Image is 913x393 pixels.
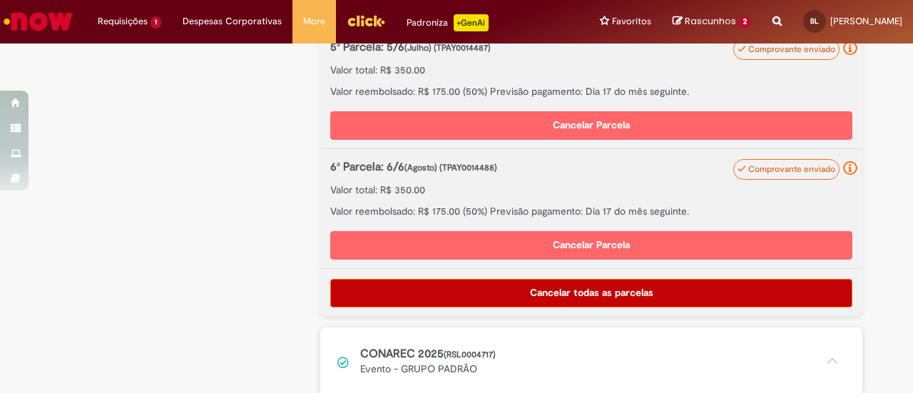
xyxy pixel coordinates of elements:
span: Comprovante enviado [748,163,835,175]
p: +GenAi [454,14,489,31]
span: [PERSON_NAME] [830,15,902,27]
img: click_logo_yellow_360x200.png [347,10,385,31]
span: Despesas Corporativas [183,14,282,29]
span: Comprovante enviado [748,44,835,55]
img: ServiceNow [1,7,75,36]
p: Valor total: R$ 350.00 [330,183,852,197]
div: Padroniza [407,14,489,31]
button: Cancelar Parcela [330,111,852,140]
span: Favoritos [612,14,651,29]
span: (Julho) (TPAY0014487) [404,42,491,53]
button: Cancelar Parcela [330,231,852,260]
i: Seu comprovante foi enviado e recebido pelo now. Para folha Ambev: passará para aprovação de seu ... [843,41,857,56]
i: Seu comprovante foi enviado e recebido pelo now. Para folha Ambev: passará para aprovação de seu ... [843,161,857,175]
p: 6ª Parcela: 6/6 [330,159,777,175]
span: 1 [151,16,161,29]
span: Rascunhos [685,14,736,28]
span: BL [810,16,819,26]
p: 5ª Parcela: 5/6 [330,39,777,56]
button: Cancelar todas as parcelas [330,279,852,307]
a: Rascunhos [673,15,751,29]
span: 2 [738,16,751,29]
span: (Agosto) (TPAY0014488) [404,162,497,173]
span: Requisições [98,14,148,29]
p: Valor reembolsado: R$ 175.00 (50%) Previsão pagamento: Dia 17 do mês seguinte. [330,204,852,218]
span: More [303,14,325,29]
p: Valor total: R$ 350.00 [330,63,852,77]
p: Valor reembolsado: R$ 175.00 (50%) Previsão pagamento: Dia 17 do mês seguinte. [330,84,852,98]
